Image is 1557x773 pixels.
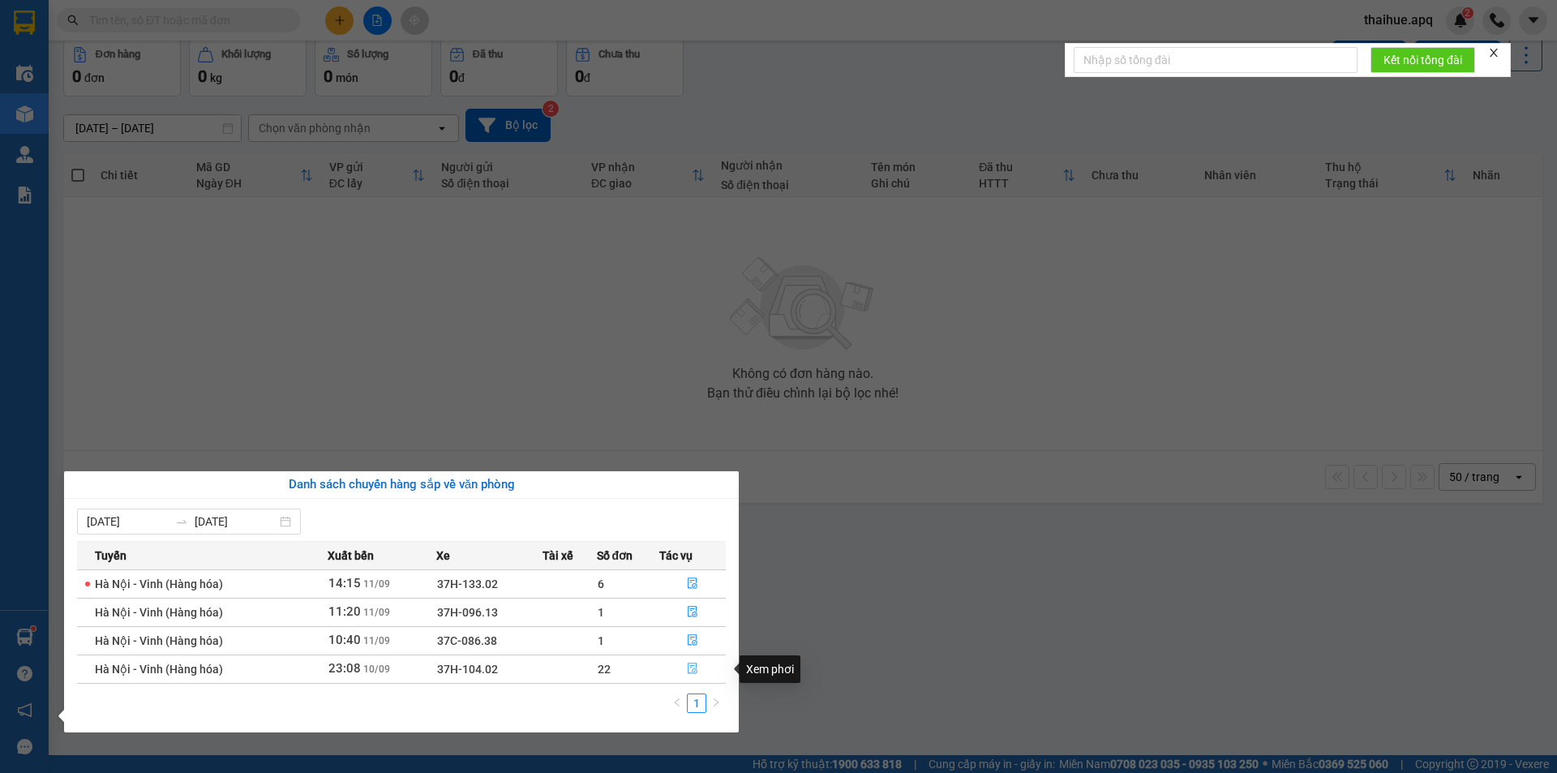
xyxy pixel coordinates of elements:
[688,694,706,712] a: 1
[175,515,188,528] span: to
[77,475,726,495] div: Danh sách chuyến hàng sắp về văn phòng
[1074,47,1358,73] input: Nhập số tổng đài
[95,606,223,619] span: Hà Nội - Vinh (Hàng hóa)
[437,663,498,676] span: 37H-104.02
[363,663,390,675] span: 10/09
[660,571,725,597] button: file-done
[1383,51,1462,69] span: Kết nối tổng đài
[672,698,682,707] span: left
[597,547,633,565] span: Số đơn
[437,634,497,647] span: 37C-086.38
[1488,47,1499,58] span: close
[660,628,725,654] button: file-done
[95,547,127,565] span: Tuyến
[660,599,725,625] button: file-done
[328,547,374,565] span: Xuất bến
[706,694,726,713] li: Next Page
[740,655,800,683] div: Xem phơi
[175,515,188,528] span: swap-right
[543,547,573,565] span: Tài xế
[328,633,361,647] span: 10:40
[328,604,361,619] span: 11:20
[687,578,698,590] span: file-done
[363,607,390,618] span: 11/09
[687,606,698,619] span: file-done
[1370,47,1475,73] button: Kết nối tổng đài
[659,547,693,565] span: Tác vụ
[598,606,604,619] span: 1
[363,635,390,646] span: 11/09
[95,578,223,590] span: Hà Nội - Vinh (Hàng hóa)
[437,606,498,619] span: 37H-096.13
[95,663,223,676] span: Hà Nội - Vinh (Hàng hóa)
[87,513,169,530] input: Từ ngày
[363,578,390,590] span: 11/09
[195,513,277,530] input: Đến ngày
[660,656,725,682] button: file-done
[687,694,706,713] li: 1
[687,634,698,647] span: file-done
[598,634,604,647] span: 1
[667,694,687,713] li: Previous Page
[598,663,611,676] span: 22
[95,634,223,647] span: Hà Nội - Vinh (Hàng hóa)
[436,547,450,565] span: Xe
[328,661,361,676] span: 23:08
[706,694,726,713] button: right
[687,663,698,676] span: file-done
[437,578,498,590] span: 37H-133.02
[598,578,604,590] span: 6
[711,698,721,707] span: right
[328,576,361,590] span: 14:15
[667,694,687,713] button: left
